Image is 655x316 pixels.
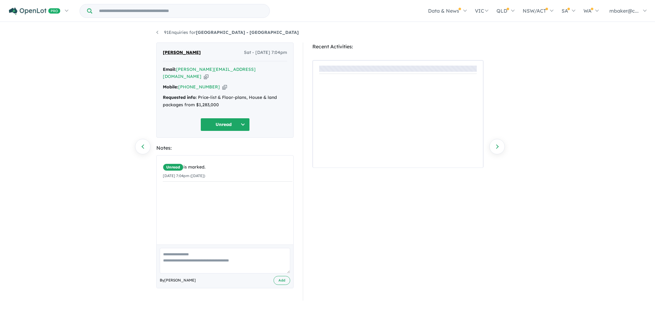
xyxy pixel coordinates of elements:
strong: Mobile: [163,84,178,90]
strong: Requested info: [163,95,197,100]
span: By [PERSON_NAME] [160,277,196,283]
input: Try estate name, suburb, builder or developer [93,4,268,18]
button: Add [274,276,290,285]
a: [PERSON_NAME][EMAIL_ADDRESS][DOMAIN_NAME] [163,67,256,79]
img: Openlot PRO Logo White [9,7,60,15]
div: is marked. [163,164,292,171]
div: Price-list & Floor-plans, House & land packages from $1,283,000 [163,94,287,109]
small: [DATE] 7:04pm ([DATE]) [163,173,205,178]
span: mbaker@c... [609,8,639,14]
span: [PERSON_NAME] [163,49,201,56]
button: Unread [200,118,250,131]
a: [PHONE_NUMBER] [178,84,220,90]
span: Sat - [DATE] 7:04pm [244,49,287,56]
button: Copy [222,84,227,90]
span: Unread [163,164,183,171]
strong: [GEOGRAPHIC_DATA] - [GEOGRAPHIC_DATA] [196,30,299,35]
div: Notes: [156,144,294,152]
a: 91Enquiries for[GEOGRAPHIC_DATA] - [GEOGRAPHIC_DATA] [156,30,299,35]
strong: Email: [163,67,176,72]
button: Copy [204,73,208,80]
div: Recent Activities: [312,43,484,51]
nav: breadcrumb [156,29,499,36]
